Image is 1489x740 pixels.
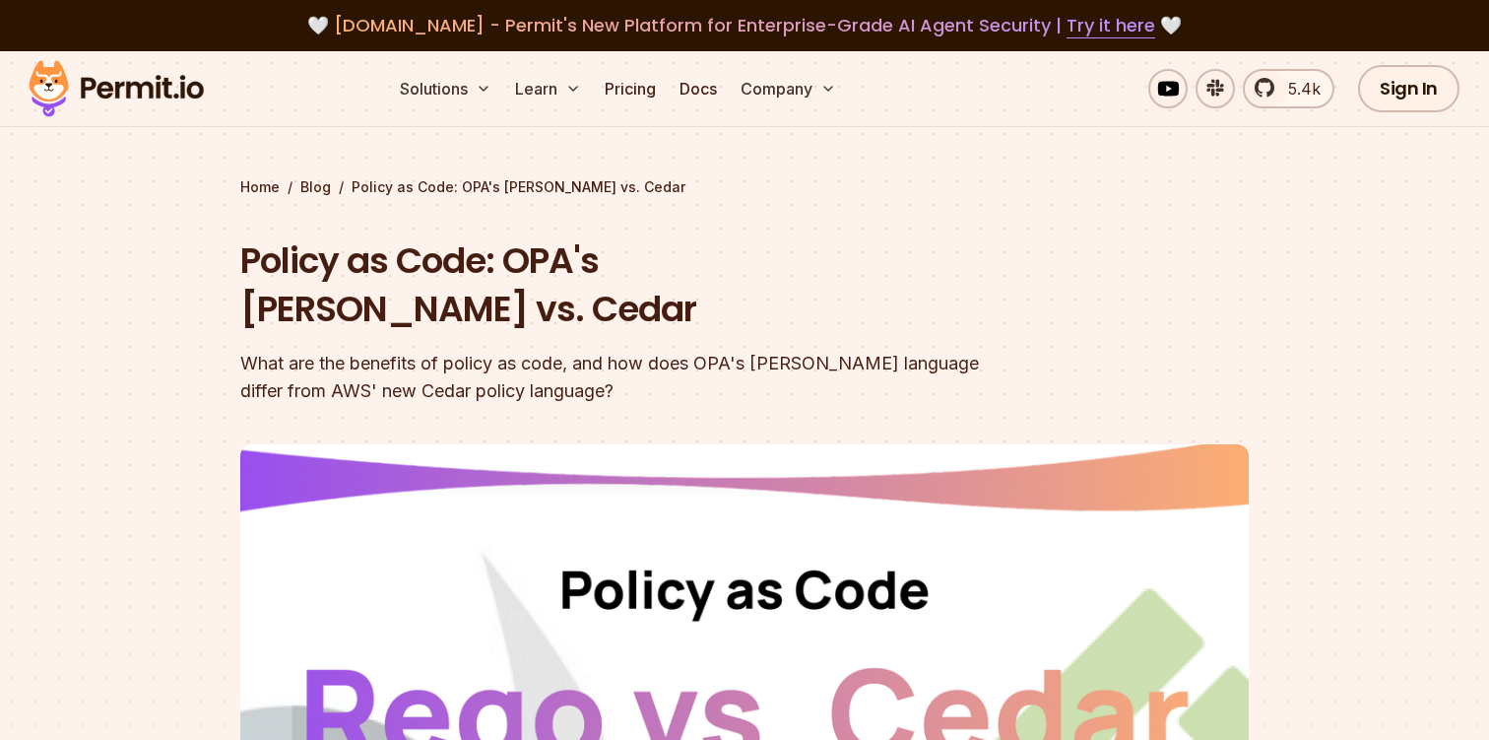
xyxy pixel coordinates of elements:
h1: Policy as Code: OPA's [PERSON_NAME] vs. Cedar [240,236,997,334]
button: Solutions [392,69,499,108]
a: Sign In [1358,65,1459,112]
div: 🤍 🤍 [47,12,1442,39]
a: Blog [300,177,331,197]
div: / / [240,177,1249,197]
button: Learn [507,69,589,108]
button: Company [733,69,844,108]
a: Home [240,177,280,197]
div: What are the benefits of policy as code, and how does OPA's [PERSON_NAME] language differ from AW... [240,350,997,405]
img: Permit logo [20,55,213,122]
a: Pricing [597,69,664,108]
span: 5.4k [1276,77,1321,101]
a: 5.4k [1243,69,1334,108]
span: [DOMAIN_NAME] - Permit's New Platform for Enterprise-Grade AI Agent Security | [334,13,1155,37]
a: Docs [672,69,725,108]
a: Try it here [1067,13,1155,38]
